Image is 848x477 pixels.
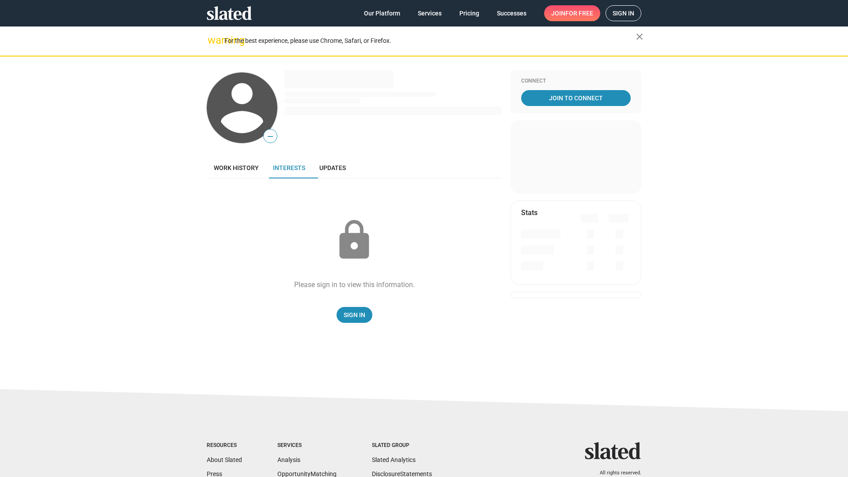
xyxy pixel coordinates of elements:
[319,164,346,171] span: Updates
[277,456,300,463] a: Analysis
[418,5,442,21] span: Services
[207,442,242,449] div: Resources
[551,5,593,21] span: Join
[411,5,449,21] a: Services
[372,442,432,449] div: Slated Group
[521,208,538,217] mat-card-title: Stats
[264,131,277,142] span: —
[634,31,645,42] mat-icon: close
[294,280,415,289] div: Please sign in to view this information.
[337,307,372,323] a: Sign In
[266,157,312,178] a: Interests
[606,5,641,21] a: Sign in
[208,35,218,45] mat-icon: warning
[224,35,636,47] div: For the best experience, please use Chrome, Safari, or Firefox.
[565,5,593,21] span: for free
[372,456,416,463] a: Slated Analytics
[214,164,259,171] span: Work history
[332,218,376,262] mat-icon: lock
[523,90,629,106] span: Join To Connect
[357,5,407,21] a: Our Platform
[459,5,479,21] span: Pricing
[497,5,526,21] span: Successes
[273,164,305,171] span: Interests
[277,442,337,449] div: Services
[364,5,400,21] span: Our Platform
[344,307,365,323] span: Sign In
[312,157,353,178] a: Updates
[207,456,242,463] a: About Slated
[207,157,266,178] a: Work history
[490,5,534,21] a: Successes
[452,5,486,21] a: Pricing
[544,5,600,21] a: Joinfor free
[613,6,634,21] span: Sign in
[521,90,631,106] a: Join To Connect
[521,78,631,85] div: Connect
